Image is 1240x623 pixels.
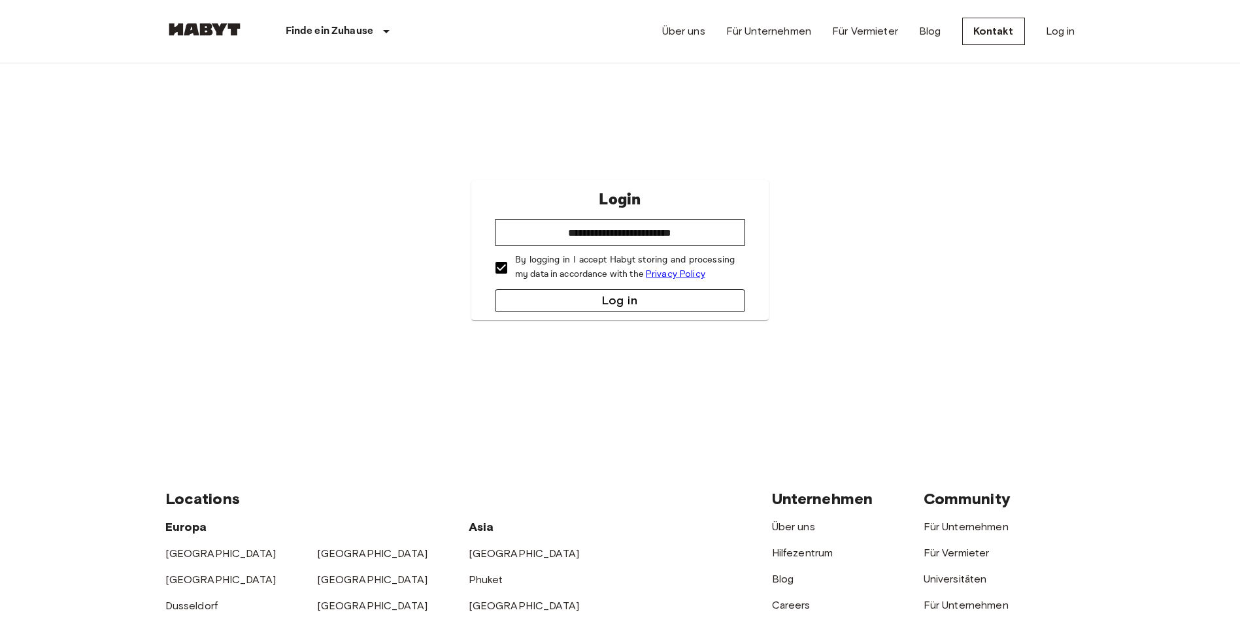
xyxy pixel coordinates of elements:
a: Blog [772,573,794,585]
a: Universitäten [924,573,987,585]
a: Phuket [469,573,503,586]
p: Login [599,188,641,212]
a: Über uns [772,520,815,533]
a: Über uns [662,24,705,39]
button: Log in [495,289,745,312]
a: Für Vermieter [832,24,898,39]
a: Für Unternehmen [726,24,811,39]
span: Europa [165,520,207,534]
img: Habyt [165,23,244,36]
a: [GEOGRAPHIC_DATA] [317,573,428,586]
a: [GEOGRAPHIC_DATA] [317,599,428,612]
a: Kontakt [962,18,1025,45]
a: Für Vermieter [924,547,990,559]
a: Für Unternehmen [924,520,1009,533]
a: [GEOGRAPHIC_DATA] [469,599,580,612]
a: Log in [1046,24,1075,39]
a: Hilfezentrum [772,547,833,559]
a: Careers [772,599,811,611]
a: Blog [919,24,941,39]
a: [GEOGRAPHIC_DATA] [317,547,428,560]
a: Dusseldorf [165,599,218,612]
a: Privacy Policy [646,268,705,280]
span: Unternehmen [772,489,873,508]
a: [GEOGRAPHIC_DATA] [165,547,276,560]
a: Für Unternehmen [924,599,1009,611]
a: [GEOGRAPHIC_DATA] [165,573,276,586]
p: Finde ein Zuhause [286,24,374,39]
p: By logging in I accept Habyt storing and processing my data in accordance with the [515,253,735,281]
span: Locations [165,489,240,508]
span: Community [924,489,1011,508]
span: Asia [469,520,494,534]
a: [GEOGRAPHIC_DATA] [469,547,580,560]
